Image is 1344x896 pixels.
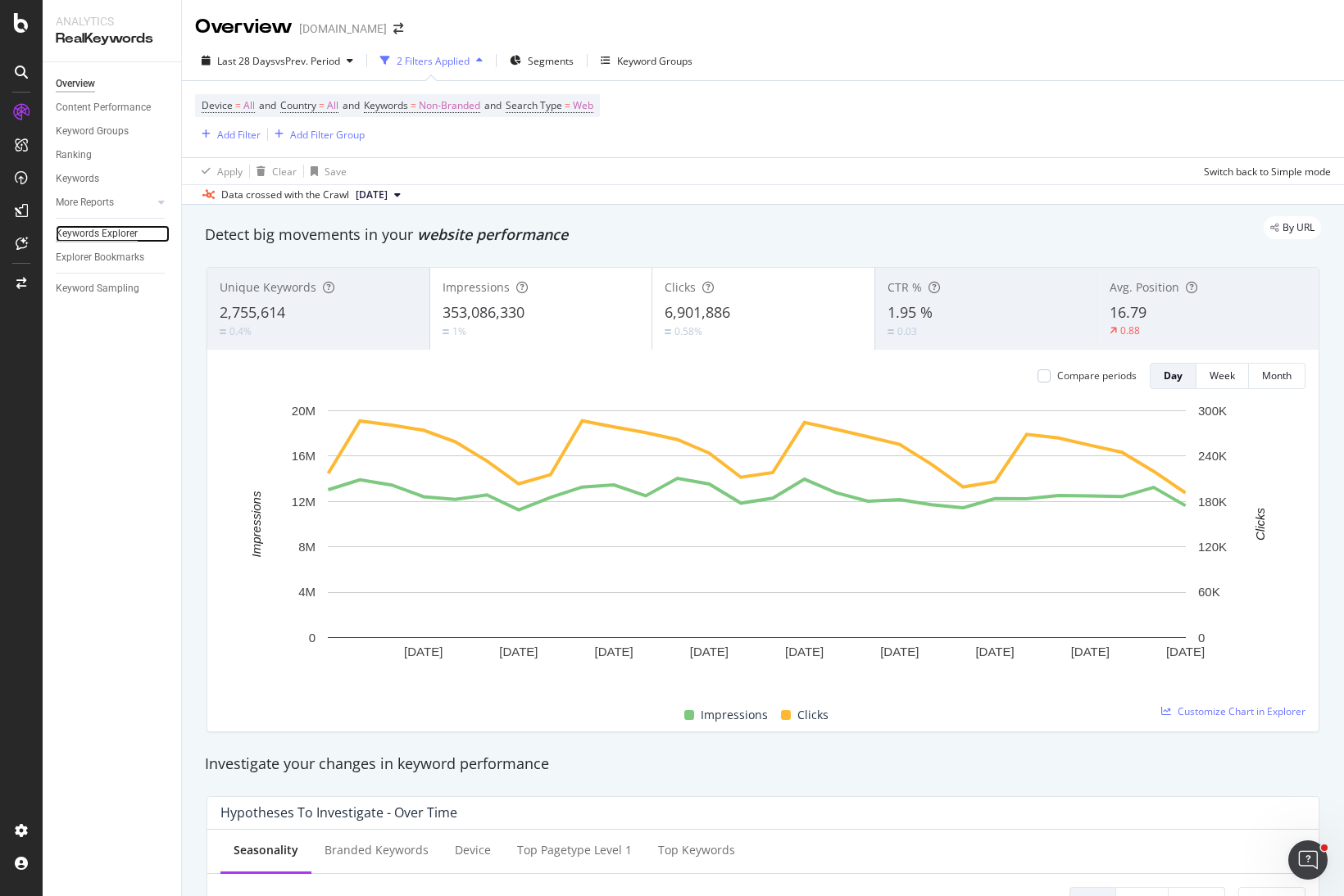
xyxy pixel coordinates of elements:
text: 180K [1198,495,1227,509]
button: Add Filter Group [268,124,365,144]
a: Ranking [56,147,170,164]
button: [DATE] [349,185,407,205]
text: 16M [292,449,316,463]
div: Device [455,842,491,858]
button: Save [304,158,347,184]
span: CTR % [888,279,922,295]
button: Month [1249,363,1305,389]
a: Overview [56,75,170,93]
span: Customize Chart in Explorer [1178,704,1305,718]
span: Web [573,94,593,117]
span: Non-Branded [419,94,480,117]
img: Equal [443,329,449,334]
button: Keyword Groups [594,48,699,74]
span: Clicks [797,705,829,725]
span: All [327,94,338,117]
a: Customize Chart in Explorer [1161,704,1305,718]
div: Top pagetype Level 1 [517,842,632,858]
span: Country [280,98,316,112]
span: All [243,94,255,117]
svg: A chart. [220,402,1293,686]
text: 120K [1198,540,1227,554]
button: Add Filter [195,124,261,144]
div: [DOMAIN_NAME] [299,20,387,37]
div: 0.4% [229,324,252,338]
div: More Reports [56,194,114,211]
span: 16.79 [1110,302,1146,322]
div: Compare periods [1057,369,1137,382]
div: arrow-right-arrow-left [393,23,403,34]
div: Keyword Groups [617,54,692,68]
img: Equal [220,329,226,334]
div: 0.03 [897,324,917,338]
div: Investigate your changes in keyword performance [205,753,1321,775]
span: Unique Keywords [220,279,316,295]
text: Impressions [249,491,263,557]
div: Keywords Explorer [56,225,138,242]
button: Day [1150,363,1196,389]
text: [DATE] [1166,645,1205,658]
div: Apply [217,165,243,179]
span: 353,086,330 [443,302,524,322]
div: Content Performance [56,99,151,116]
text: [DATE] [404,645,443,658]
span: Clicks [665,279,696,295]
button: Segments [503,48,580,74]
span: 2,755,614 [220,302,285,322]
div: Ranking [56,147,92,164]
span: 2025 Aug. 15th [356,188,388,202]
div: Analytics [56,13,168,29]
span: Avg. Position [1110,279,1179,295]
span: Impressions [443,279,510,295]
a: Explorer Bookmarks [56,249,170,266]
div: Keyword Groups [56,123,129,140]
button: 2 Filters Applied [374,48,489,74]
div: Add Filter [217,128,261,142]
span: By URL [1283,223,1314,233]
button: Week [1196,363,1249,389]
div: Branded Keywords [325,842,429,858]
div: Keyword Sampling [56,280,139,297]
span: Keywords [364,98,408,112]
text: 4M [298,585,316,599]
text: 0 [309,631,316,645]
div: RealKeywords [56,29,168,48]
div: Save [325,165,347,179]
div: Seasonality [234,842,298,858]
text: [DATE] [1071,645,1110,658]
span: Impressions [701,705,768,725]
div: Month [1262,369,1292,382]
iframe: Intercom live chat [1288,840,1328,880]
div: 0.58% [674,324,702,338]
span: 1.95 % [888,302,933,322]
span: = [411,98,416,112]
span: Device [202,98,233,112]
text: [DATE] [690,645,729,658]
text: [DATE] [785,645,824,658]
text: 8M [298,540,316,554]
span: = [319,98,325,112]
text: [DATE] [595,645,633,658]
div: Week [1210,369,1235,382]
span: Segments [528,54,574,68]
div: Top Keywords [658,842,735,858]
text: 300K [1198,404,1227,418]
text: [DATE] [880,645,919,658]
div: Explorer Bookmarks [56,249,144,266]
button: Last 28 DaysvsPrev. Period [195,48,360,74]
text: [DATE] [499,645,538,658]
text: 12M [292,495,316,509]
img: Equal [888,329,894,334]
button: Clear [250,158,297,184]
text: [DATE] [975,645,1014,658]
text: 60K [1198,585,1220,599]
img: Equal [665,329,671,334]
span: = [565,98,570,112]
div: Add Filter Group [290,128,365,142]
span: Search Type [506,98,562,112]
div: Switch back to Simple mode [1204,165,1331,179]
div: legacy label [1264,216,1321,239]
div: Hypotheses to Investigate - Over Time [220,804,457,821]
button: Switch back to Simple mode [1197,158,1331,184]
